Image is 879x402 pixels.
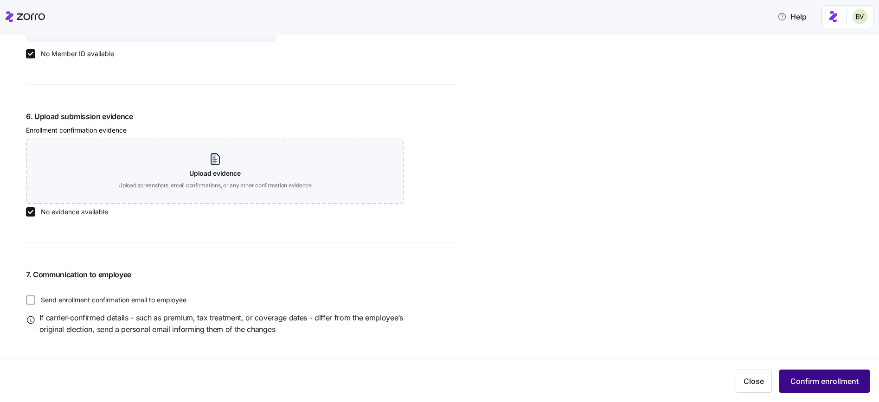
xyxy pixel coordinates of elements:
button: Help [770,7,814,26]
span: 7. Communication to employee [26,269,404,281]
span: 6. Upload submission evidence [26,111,404,122]
label: No evidence available [35,207,108,217]
label: Enrollment confirmation evidence [26,125,127,135]
span: Confirm enrollment [790,376,859,387]
label: Send enrollment confirmation email to employee [35,295,186,305]
img: 676487ef2089eb4995defdc85707b4f5 [853,9,867,24]
span: Help [777,11,807,22]
label: No Member ID available [35,49,114,58]
span: If carrier-confirmed details - such as premium, tax treatment, or coverage dates - differ from th... [39,312,404,335]
button: Close [736,370,772,393]
span: Close [744,376,764,387]
button: Confirm enrollment [779,370,870,393]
